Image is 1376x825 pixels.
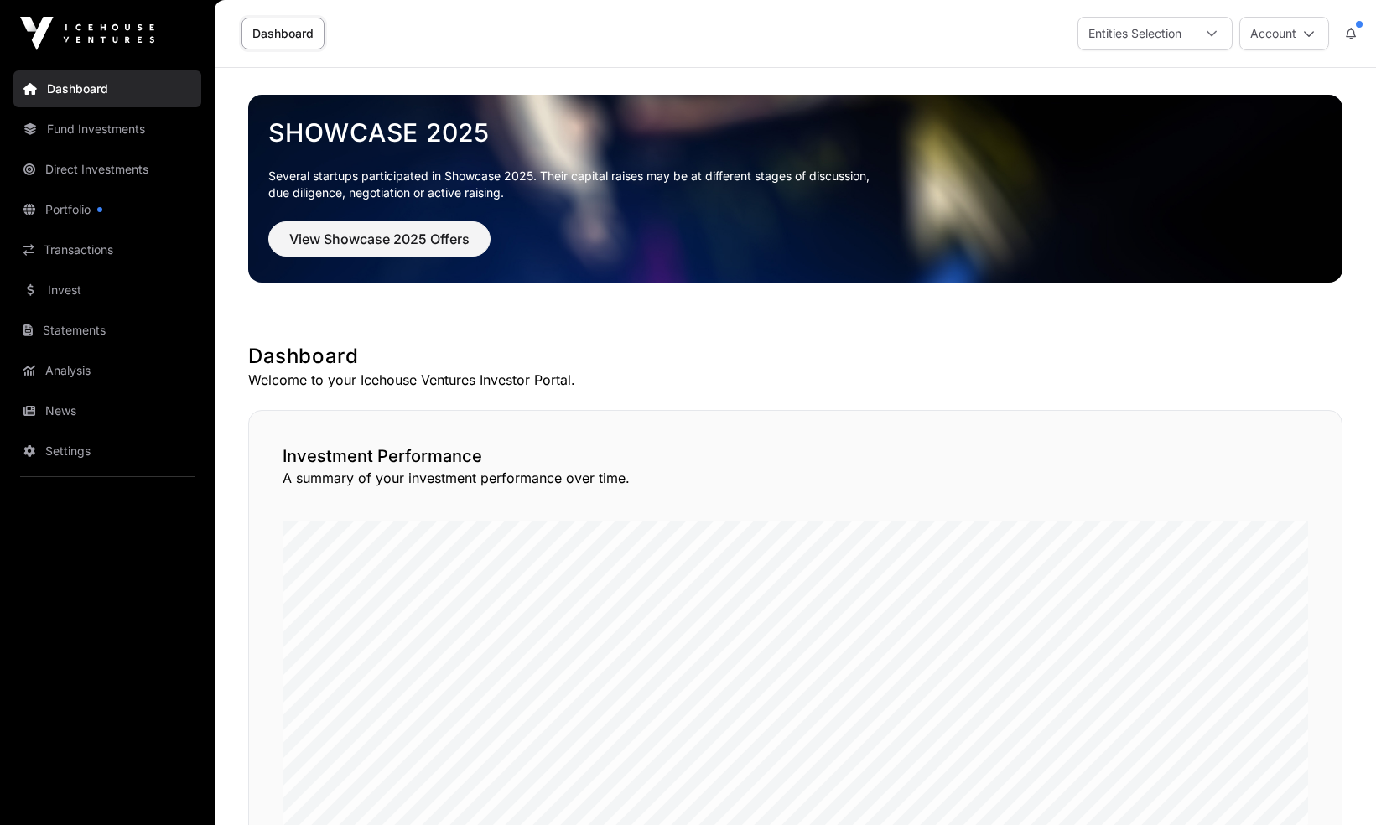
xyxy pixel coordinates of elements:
a: Fund Investments [13,111,201,148]
img: Icehouse Ventures Logo [20,17,154,50]
p: Welcome to your Icehouse Ventures Investor Portal. [248,370,1342,390]
span: View Showcase 2025 Offers [289,229,470,249]
a: Direct Investments [13,151,201,188]
a: Dashboard [241,18,325,49]
button: View Showcase 2025 Offers [268,221,491,257]
p: A summary of your investment performance over time. [283,468,1308,488]
p: Several startups participated in Showcase 2025. Their capital raises may be at different stages o... [268,168,1322,201]
a: Analysis [13,352,201,389]
a: Transactions [13,231,201,268]
a: Showcase 2025 [268,117,1322,148]
a: Dashboard [13,70,201,107]
a: Statements [13,312,201,349]
a: Settings [13,433,201,470]
h1: Dashboard [248,343,1342,370]
div: Entities Selection [1078,18,1192,49]
a: View Showcase 2025 Offers [268,238,491,255]
a: Invest [13,272,201,309]
button: Account [1239,17,1329,50]
a: Portfolio [13,191,201,228]
img: Showcase 2025 [248,95,1342,283]
h2: Investment Performance [283,444,1308,468]
a: News [13,392,201,429]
